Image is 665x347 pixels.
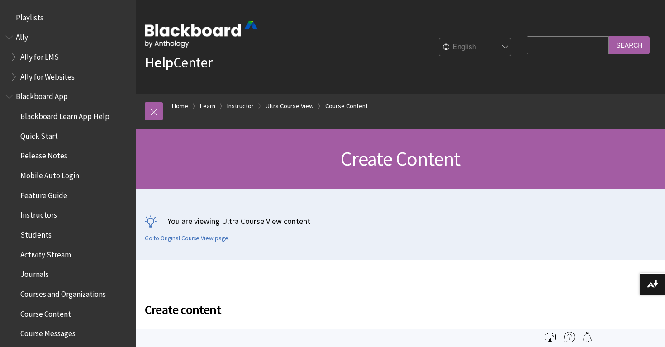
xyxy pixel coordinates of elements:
a: Home [172,100,188,112]
span: Mobile Auto Login [20,168,79,180]
a: Learn [200,100,215,112]
span: Journals [20,267,49,279]
span: Quick Start [20,128,58,141]
span: Students [20,227,52,239]
strong: Help [145,53,173,71]
img: Blackboard by Anthology [145,21,258,48]
p: You are viewing Ultra Course View content [145,215,656,227]
a: Instructor [227,100,254,112]
span: Ally for Websites [20,69,75,81]
span: Blackboard Learn App Help [20,109,109,121]
img: Print [545,332,556,342]
nav: Book outline for Playlists [5,10,130,25]
a: Go to Original Course View page. [145,234,230,242]
span: Activity Stream [20,247,71,259]
span: Course Messages [20,326,76,338]
span: Instructors [20,208,57,220]
span: Feature Guide [20,188,67,200]
a: Course Content [325,100,368,112]
img: More help [564,332,575,342]
span: Playlists [16,10,43,22]
img: Follow this page [582,332,593,342]
nav: Book outline for Anthology Ally Help [5,30,130,85]
span: Course Content [20,306,71,318]
span: Create content [145,300,522,319]
a: Ultra Course View [266,100,313,112]
span: Ally [16,30,28,42]
input: Search [609,36,650,54]
span: Ally for LMS [20,49,59,62]
a: HelpCenter [145,53,213,71]
span: Create Content [341,146,461,171]
span: Courses and Organizations [20,286,106,299]
select: Site Language Selector [439,38,512,57]
span: Blackboard App [16,89,68,101]
span: Release Notes [20,148,67,161]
